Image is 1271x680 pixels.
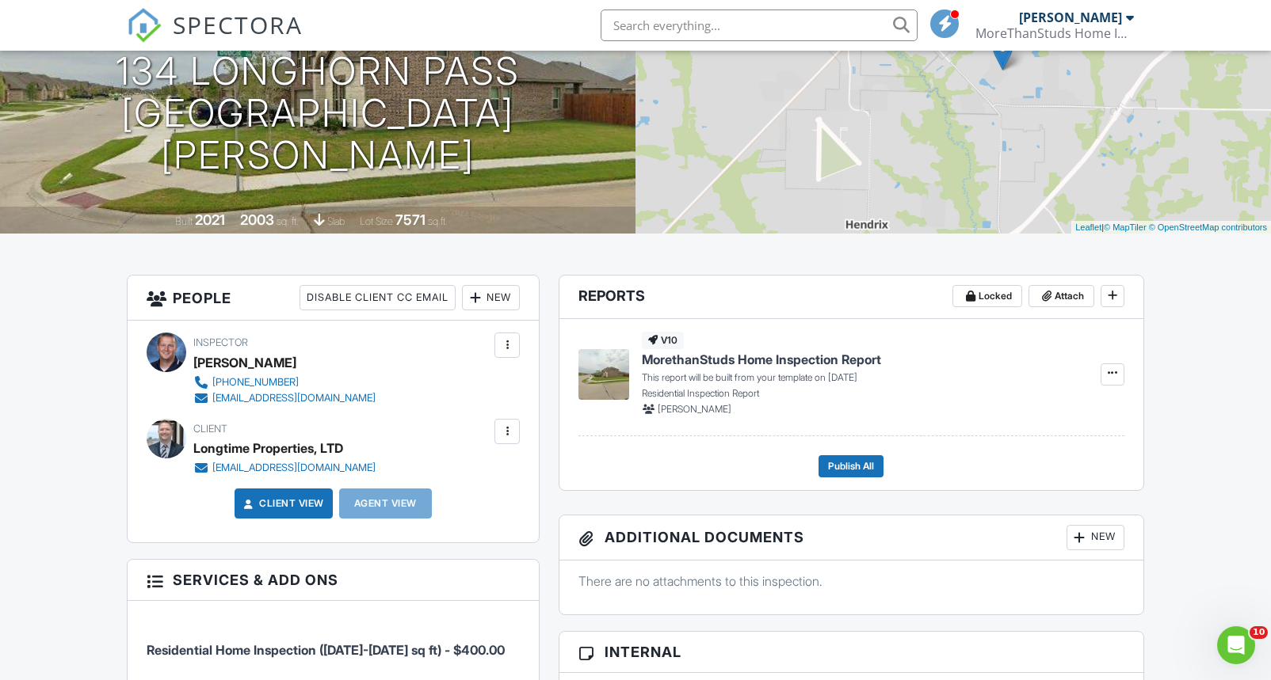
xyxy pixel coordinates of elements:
div: [PERSON_NAME] [193,351,296,374]
a: Client View [240,496,324,511]
a: Leaflet [1075,222,1101,232]
div: Disable Client CC Email [300,285,456,310]
iframe: Intercom live chat [1217,626,1255,664]
span: Built [175,215,193,227]
span: Residential Home Inspection ([DATE]-[DATE] sq ft) - $400.00 [147,642,505,658]
span: Client [193,423,227,435]
a: SPECTORA [127,21,303,55]
div: [EMAIL_ADDRESS][DOMAIN_NAME] [212,462,376,474]
div: | [1071,221,1271,234]
a: © MapTiler [1104,222,1147,232]
div: New [1067,525,1124,550]
span: Inspector [193,336,248,348]
input: Search everything... [601,9,918,41]
div: MoreThanStuds Home Inspections [975,25,1134,41]
span: SPECTORA [173,8,303,41]
div: [EMAIL_ADDRESS][DOMAIN_NAME] [212,392,376,405]
span: 10 [1250,626,1268,639]
span: sq.ft. [428,215,448,227]
h3: Additional Documents [559,515,1143,560]
a: © OpenStreetMap contributors [1149,222,1267,232]
p: There are no attachments to this inspection. [578,572,1124,590]
div: [PHONE_NUMBER] [212,376,299,389]
h1: 134 Longhorn Pass [GEOGRAPHIC_DATA][PERSON_NAME] [25,51,610,176]
div: 7571 [395,211,426,228]
h3: People [128,275,539,321]
a: [EMAIL_ADDRESS][DOMAIN_NAME] [193,460,376,476]
div: Longtime Properties, LTD [193,436,343,460]
img: The Best Home Inspection Software - Spectora [127,8,162,43]
span: sq. ft. [277,215,299,227]
a: [PHONE_NUMBER] [193,374,376,390]
span: slab [327,215,345,227]
div: 2021 [195,211,225,228]
h3: Internal [559,632,1143,673]
li: Service: Residential Home Inspection (1751-2000 sq ft) [147,613,520,671]
h3: Services & Add ons [128,560,539,601]
div: [PERSON_NAME] [1019,9,1122,25]
span: Lot Size [360,215,393,227]
div: New [462,285,520,310]
a: [EMAIL_ADDRESS][DOMAIN_NAME] [193,390,376,406]
div: 2003 [240,211,274,228]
